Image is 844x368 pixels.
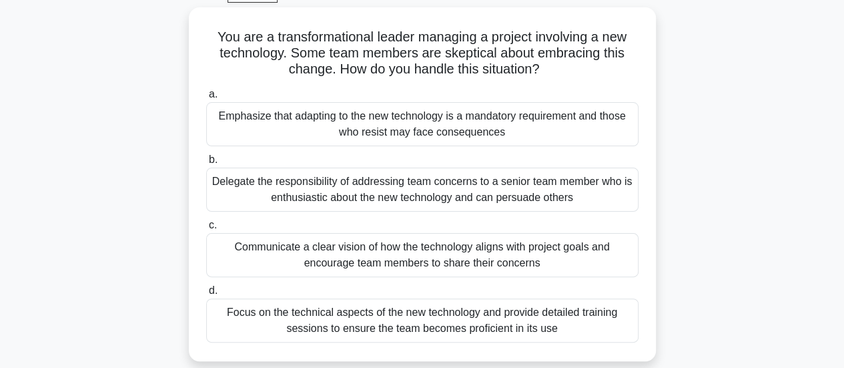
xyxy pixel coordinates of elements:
div: Communicate a clear vision of how the technology aligns with project goals and encourage team mem... [206,233,639,277]
span: b. [209,154,218,165]
span: a. [209,88,218,100]
div: Focus on the technical aspects of the new technology and provide detailed training sessions to en... [206,299,639,343]
div: Delegate the responsibility of addressing team concerns to a senior team member who is enthusiast... [206,168,639,212]
span: c. [209,219,217,230]
h5: You are a transformational leader managing a project involving a new technology. Some team member... [205,29,640,78]
div: Emphasize that adapting to the new technology is a mandatory requirement and those who resist may... [206,102,639,146]
span: d. [209,285,218,296]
